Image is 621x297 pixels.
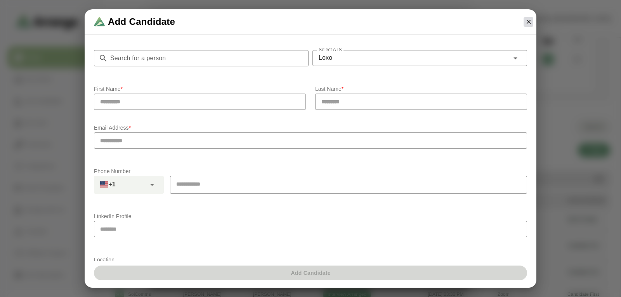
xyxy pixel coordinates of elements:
[94,255,527,264] p: Location
[94,167,527,176] p: Phone Number
[315,84,527,94] p: Last Name
[108,16,175,28] span: Add Candidate
[319,53,332,63] span: Loxo
[94,123,527,132] p: Email Address
[94,212,527,221] p: LinkedIn Profile
[94,84,306,94] p: First Name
